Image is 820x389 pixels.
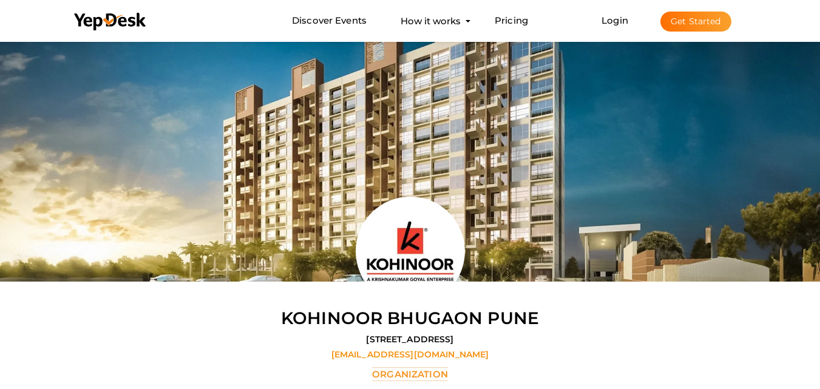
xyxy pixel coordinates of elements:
a: Discover Events [292,10,367,32]
a: Pricing [495,10,528,32]
label: [STREET_ADDRESS] [366,333,453,345]
a: Login [601,15,628,26]
img: DCJEEATC_normal.png [356,197,465,306]
button: How it works [397,10,464,32]
label: Organization [372,367,448,381]
button: Get Started [660,12,731,32]
label: Kohinoor Bhugaon Pune [281,306,539,330]
label: [EMAIL_ADDRESS][DOMAIN_NAME] [331,348,489,360]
